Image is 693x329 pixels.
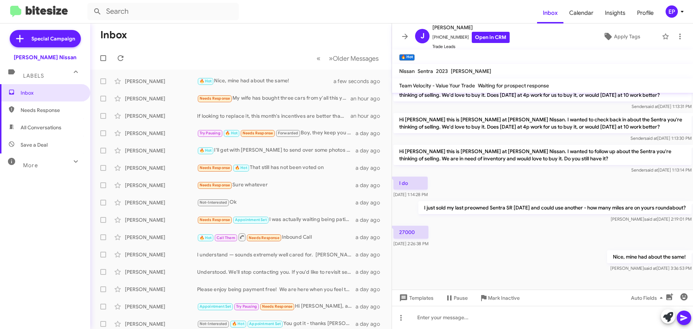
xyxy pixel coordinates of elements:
[276,130,300,137] span: Forwarded
[125,78,197,85] div: [PERSON_NAME]
[249,321,281,326] span: Appointment Set
[393,177,428,190] p: I do
[399,82,475,89] span: Team Velocity - Value Your Trade
[235,165,247,170] span: 🔥 Hot
[197,286,356,293] div: Please enjoy being payment free! We are here when you feel the time's right - thank you [PERSON_N...
[21,141,48,148] span: Save a Deal
[631,167,692,173] span: Sender [DATE] 1:13:14 PM
[584,30,658,43] button: Apply Tags
[350,95,386,102] div: an hour ago
[21,124,61,131] span: All Conversations
[197,268,356,276] div: Understood. We'll stop contacting you. If you'd like to revisit selling your vehicle later, reply...
[125,320,197,328] div: [PERSON_NAME]
[644,216,657,222] span: said at
[356,286,386,293] div: a day ago
[125,112,197,120] div: [PERSON_NAME]
[418,68,433,74] span: Sentra
[454,291,468,304] span: Pause
[125,95,197,102] div: [PERSON_NAME]
[197,302,356,311] div: Hi [PERSON_NAME], as explained to [PERSON_NAME], the [PERSON_NAME] [DEMOGRAPHIC_DATA] that was he...
[625,291,671,304] button: Auto Fields
[10,30,81,47] a: Special Campaign
[87,3,239,20] input: Search
[393,145,692,165] p: Hi [PERSON_NAME] this is [PERSON_NAME] at [PERSON_NAME] Nissan. I wanted to follow up about the S...
[563,3,599,23] a: Calendar
[646,104,658,109] span: said at
[243,131,273,135] span: Needs Response
[125,199,197,206] div: [PERSON_NAME]
[197,77,343,85] div: Nice, mine had about the same!
[125,303,197,310] div: [PERSON_NAME]
[200,79,212,83] span: 🔥 Hot
[356,216,386,224] div: a day ago
[393,192,428,197] span: [DATE] 1:14:28 PM
[200,165,230,170] span: Needs Response
[393,113,692,133] p: Hi [PERSON_NAME] this is [PERSON_NAME] at [PERSON_NAME] Nissan. I wanted to check back in about t...
[478,82,549,89] span: Waiting for prospect response
[200,183,230,187] span: Needs Response
[197,251,356,258] div: I understand — sounds extremely well cared for. [PERSON_NAME]'s are harder to come by in great co...
[125,216,197,224] div: [PERSON_NAME]
[200,148,212,153] span: 🔥 Hot
[356,164,386,172] div: a day ago
[432,23,510,32] span: [PERSON_NAME]
[599,3,631,23] span: Insights
[197,112,350,120] div: If looking to replace it, this month's incentives are better than last month's with Pathfinder's ...
[197,146,356,155] div: I'll get with [PERSON_NAME] to send over some photos - I think the Long bed is at Detail getting ...
[14,54,77,61] div: [PERSON_NAME] Nissan
[329,54,333,63] span: »
[125,286,197,293] div: [PERSON_NAME]
[399,68,415,74] span: Nissan
[249,235,279,240] span: Needs Response
[125,164,197,172] div: [PERSON_NAME]
[31,35,75,42] span: Special Campaign
[125,234,197,241] div: [PERSON_NAME]
[610,265,692,271] span: [PERSON_NAME] [DATE] 3:36:53 PM
[356,234,386,241] div: a day ago
[631,3,659,23] a: Profile
[398,291,433,304] span: Templates
[197,129,356,137] div: Boy, they keep you busy.
[200,96,230,101] span: Needs Response
[436,68,448,74] span: 2023
[197,216,356,224] div: I was actually waiting being patient especially due to since I've left my car is now rattling and...
[125,268,197,276] div: [PERSON_NAME]
[474,291,526,304] button: Mark Inactive
[200,217,230,222] span: Needs Response
[614,30,640,43] span: Apply Tags
[313,51,383,66] nav: Page navigation example
[125,182,197,189] div: [PERSON_NAME]
[236,304,257,309] span: Try Pausing
[393,241,428,246] span: [DATE] 2:26:38 PM
[418,201,692,214] p: I just sold my last preowned Sentra SR [DATE] and could use another - how many miles are on yours...
[197,320,356,328] div: You got it - thanks [PERSON_NAME]
[356,268,386,276] div: a day ago
[666,5,678,18] div: EP
[197,181,356,189] div: Sure whatever
[262,304,293,309] span: Needs Response
[399,54,415,61] small: 🔥 Hot
[200,321,227,326] span: Not-Interested
[200,200,227,205] span: Not-Interested
[312,51,325,66] button: Previous
[607,250,692,263] p: Nice, mine had about the same!
[356,182,386,189] div: a day ago
[631,135,692,141] span: Sender [DATE] 1:13:30 PM
[197,94,350,103] div: My wife has bought three cars from y'all this year alone I'm sure [PERSON_NAME] could give us a f...
[632,104,692,109] span: Sender [DATE] 1:13:31 PM
[645,167,658,173] span: said at
[197,164,356,172] div: That still has not been voted on
[225,131,237,135] span: 🔥 Hot
[537,3,563,23] a: Inbox
[21,89,82,96] span: Inbox
[200,235,212,240] span: 🔥 Hot
[197,233,356,242] div: Inbound Call
[100,29,127,41] h1: Inbox
[343,78,386,85] div: a few seconds ago
[356,320,386,328] div: a day ago
[324,51,383,66] button: Next
[472,32,510,43] a: Open in CRM
[21,107,82,114] span: Needs Response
